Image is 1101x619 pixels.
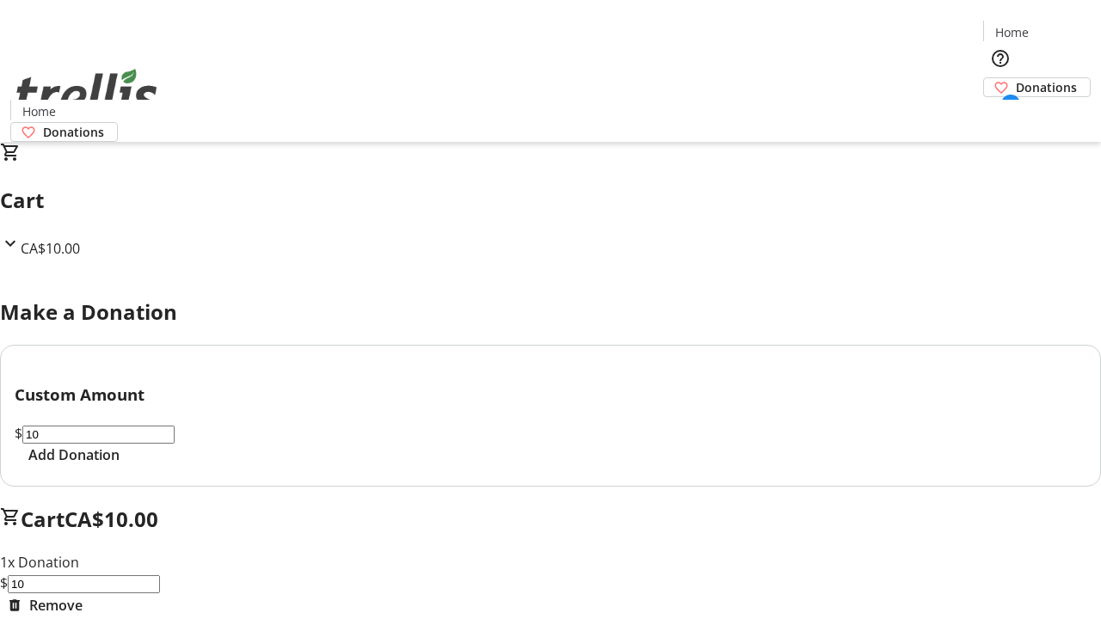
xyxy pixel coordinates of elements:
input: Donation Amount [22,426,175,444]
span: Donations [43,123,104,141]
button: Cart [983,97,1018,132]
input: Donation Amount [8,575,160,593]
span: $ [15,424,22,443]
span: Home [22,102,56,120]
h3: Custom Amount [15,383,1086,407]
span: Donations [1016,78,1077,96]
a: Home [984,23,1039,41]
span: Home [995,23,1029,41]
span: CA$10.00 [21,239,80,258]
a: Home [11,102,66,120]
span: Add Donation [28,444,120,465]
img: Orient E2E Organization 8nBUyTNnwE's Logo [10,50,163,136]
a: Donations [983,77,1091,97]
a: Donations [10,122,118,142]
span: Remove [29,595,83,616]
button: Help [983,41,1018,76]
span: CA$10.00 [65,505,158,533]
button: Add Donation [15,444,133,465]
